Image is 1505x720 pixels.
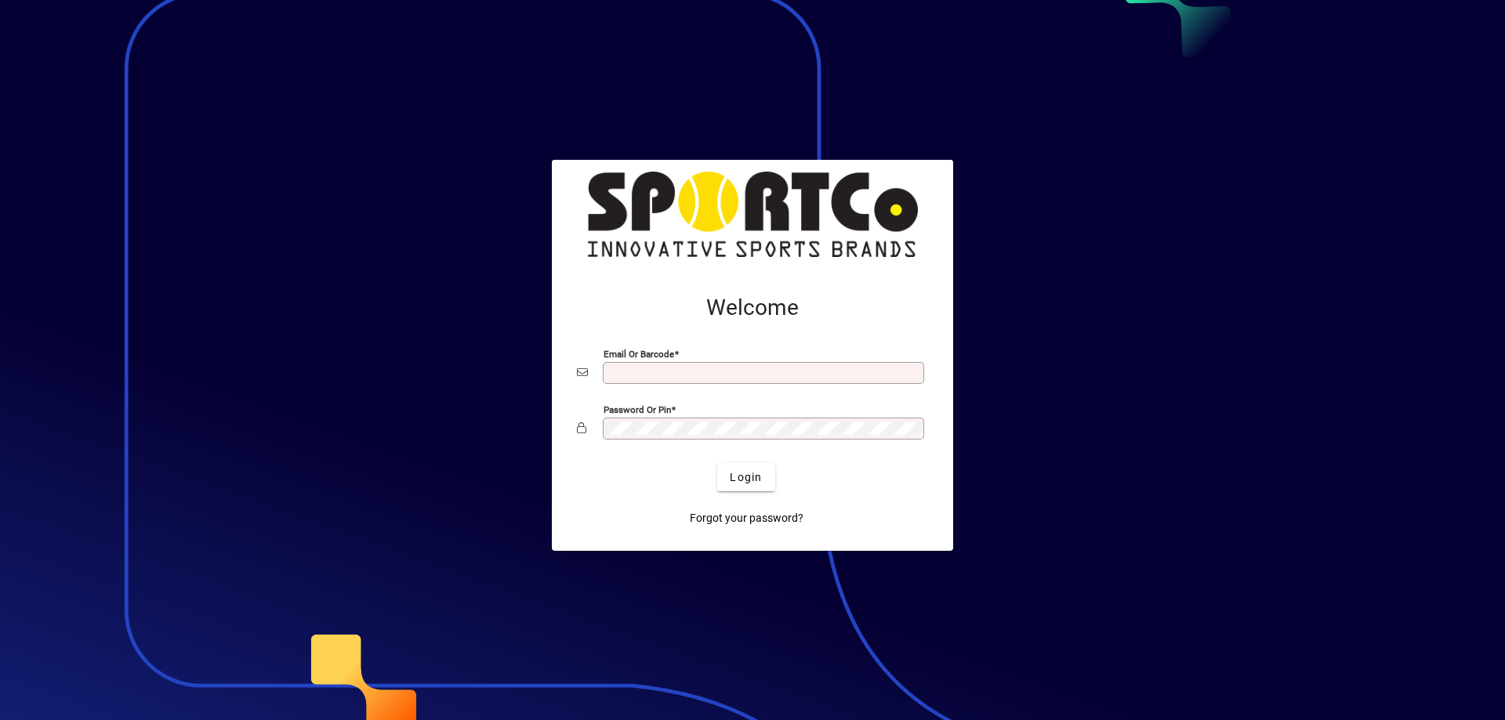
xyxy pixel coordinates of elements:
[577,295,928,321] h2: Welcome
[690,510,803,526] span: Forgot your password?
[717,463,774,491] button: Login
[604,349,674,360] mat-label: Email or Barcode
[684,504,810,532] a: Forgot your password?
[730,469,762,486] span: Login
[604,404,671,415] mat-label: Password or Pin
